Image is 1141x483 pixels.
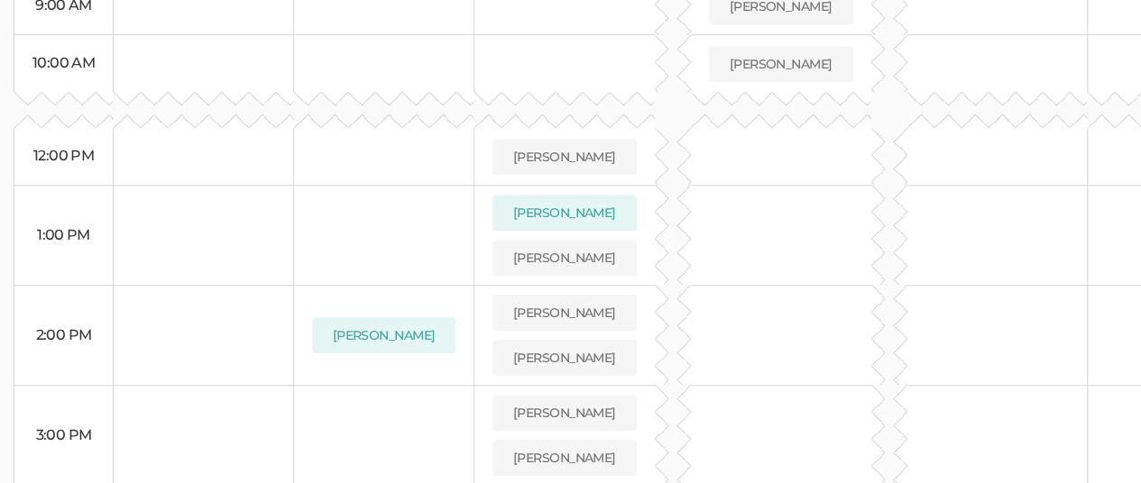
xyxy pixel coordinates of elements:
[32,225,95,246] div: 1:00 PM
[492,139,637,175] button: [PERSON_NAME]
[709,46,853,82] button: [PERSON_NAME]
[492,395,637,431] button: [PERSON_NAME]
[492,195,637,231] button: [PERSON_NAME]
[32,146,95,167] div: 12:00 PM
[492,340,637,376] button: [PERSON_NAME]
[312,317,455,353] button: [PERSON_NAME]
[32,53,95,74] div: 10:00 AM
[492,295,637,331] button: [PERSON_NAME]
[32,425,95,446] div: 3:00 PM
[32,325,95,346] div: 2:00 PM
[492,240,637,276] button: [PERSON_NAME]
[1051,396,1141,483] iframe: Chat Widget
[492,440,637,476] button: [PERSON_NAME]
